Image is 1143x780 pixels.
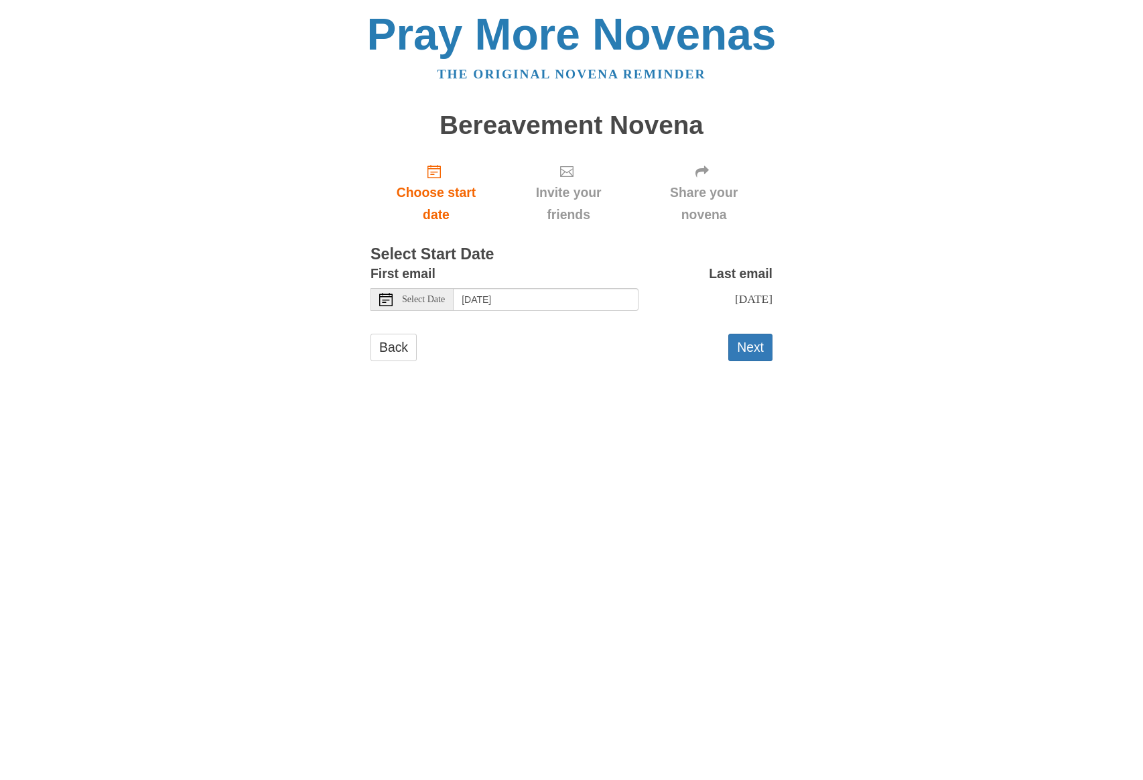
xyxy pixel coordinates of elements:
[371,334,417,361] a: Back
[367,9,777,59] a: Pray More Novenas
[371,263,435,285] label: First email
[728,334,772,361] button: Next
[709,263,772,285] label: Last email
[371,153,502,233] a: Choose start date
[438,67,706,81] a: The original novena reminder
[371,111,772,140] h1: Bereavement Novena
[402,295,445,304] span: Select Date
[515,182,622,226] span: Invite your friends
[384,182,488,226] span: Choose start date
[735,292,772,306] span: [DATE]
[371,246,772,263] h3: Select Start Date
[635,153,772,233] div: Click "Next" to confirm your start date first.
[502,153,635,233] div: Click "Next" to confirm your start date first.
[649,182,759,226] span: Share your novena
